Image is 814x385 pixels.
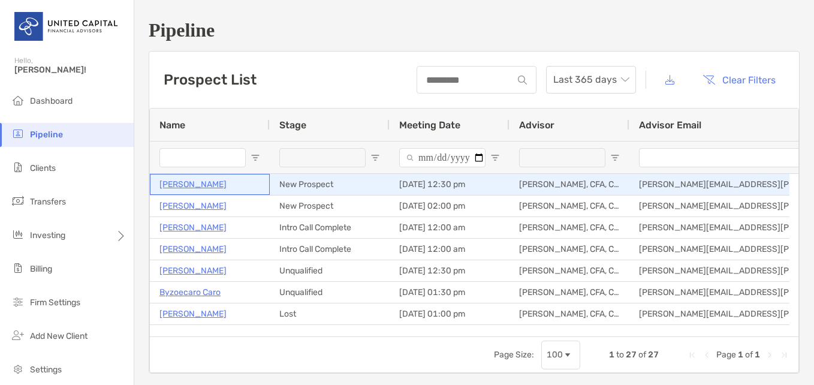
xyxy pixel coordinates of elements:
input: Name Filter Input [159,148,246,167]
a: [PERSON_NAME] [159,198,227,213]
div: Lost [270,325,390,346]
div: [DATE] 02:00 pm [390,195,509,216]
div: [PERSON_NAME], CFA, CFP® [509,303,629,324]
h3: Prospect List [164,71,257,88]
h1: Pipeline [149,19,800,41]
span: Clients [30,163,56,173]
div: Unqualified [270,260,390,281]
div: [DATE] 12:00 am [390,325,509,346]
img: settings icon [11,362,25,376]
span: [PERSON_NAME]! [14,65,126,75]
span: of [745,350,753,360]
span: Billing [30,264,52,274]
span: 1 [609,350,614,360]
img: pipeline icon [11,127,25,141]
div: Intro Call Complete [270,217,390,238]
div: [PERSON_NAME], CFA, CFP® [509,325,629,346]
span: Advisor [519,119,554,131]
button: Open Filter Menu [490,153,500,163]
span: Advisor Email [639,119,701,131]
div: Unqualified [270,282,390,303]
button: Open Filter Menu [251,153,260,163]
div: [DATE] 12:00 am [390,239,509,260]
div: [PERSON_NAME], CFA, CFP® [509,239,629,260]
span: 1 [738,350,743,360]
div: [DATE] 12:30 pm [390,174,509,195]
div: First Page [688,350,697,360]
img: United Capital Logo [14,5,119,48]
div: Last Page [779,350,789,360]
div: [PERSON_NAME], CFA, CFP® [509,195,629,216]
img: firm-settings icon [11,294,25,309]
img: add_new_client icon [11,328,25,342]
span: Pipeline [30,130,63,140]
div: [DATE] 12:00 am [390,217,509,238]
div: New Prospect [270,174,390,195]
img: investing icon [11,227,25,242]
span: Settings [30,365,62,375]
button: Clear Filters [694,67,785,93]
span: Meeting Date [399,119,460,131]
a: [PERSON_NAME] [159,306,227,321]
span: Transfers [30,197,66,207]
img: input icon [518,76,527,85]
div: [PERSON_NAME], CFA, CFP® [509,260,629,281]
div: [PERSON_NAME], CFA, CFP® [509,282,629,303]
span: Stage [279,119,306,131]
div: [DATE] 01:30 pm [390,282,509,303]
div: [PERSON_NAME], CFA, CFP® [509,174,629,195]
button: Open Filter Menu [610,153,620,163]
img: transfers icon [11,194,25,208]
span: Dashboard [30,96,73,106]
input: Meeting Date Filter Input [399,148,486,167]
span: 1 [755,350,760,360]
a: [PERSON_NAME] [159,242,227,257]
span: Firm Settings [30,297,80,308]
div: Lost [270,303,390,324]
a: Byzoecaro Caro [159,285,221,300]
img: clients icon [11,160,25,175]
span: Investing [30,230,65,240]
span: to [616,350,624,360]
img: billing icon [11,261,25,275]
span: Add New Client [30,331,88,341]
div: Next Page [765,350,774,360]
div: Intro Call Complete [270,239,390,260]
div: Page Size [541,341,580,369]
div: [PERSON_NAME], CFA, CFP® [509,217,629,238]
span: Last 365 days [553,67,629,93]
div: [DATE] 01:00 pm [390,303,509,324]
div: 100 [547,350,563,360]
img: dashboard icon [11,93,25,107]
div: [DATE] 12:30 pm [390,260,509,281]
span: of [638,350,646,360]
button: Open Filter Menu [370,153,380,163]
span: 27 [648,350,659,360]
a: [PERSON_NAME] [159,177,227,192]
span: Page [716,350,736,360]
div: Previous Page [702,350,712,360]
a: [PERSON_NAME] [159,220,227,235]
div: New Prospect [270,195,390,216]
span: Name [159,119,185,131]
span: 27 [626,350,637,360]
a: [PERSON_NAME] [159,263,227,278]
div: Page Size: [494,350,534,360]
